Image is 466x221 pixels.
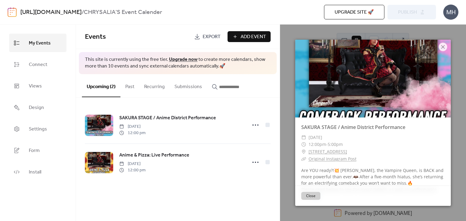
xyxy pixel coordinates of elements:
span: - [326,141,328,147]
a: [STREET_ADDRESS] [309,148,347,155]
span: 12:00 pm [119,130,146,136]
span: [DATE] [119,124,146,130]
span: Export [203,33,221,41]
div: ​ [301,134,306,141]
button: Recurring [139,74,170,97]
div: ​ [301,148,306,155]
a: Upgrade now [169,55,198,64]
a: My Events [9,34,66,52]
a: Original Instagram Post [309,156,356,162]
span: My Events [29,38,51,48]
span: Design [29,103,44,112]
span: Views [29,81,42,91]
span: [DATE] [119,161,146,167]
a: Connect [9,55,66,74]
button: Close [301,192,320,200]
div: MH [443,5,458,20]
span: Events [85,30,106,44]
span: Form [29,146,40,155]
span: Settings [29,124,47,134]
a: Settings [9,120,66,138]
span: Upgrade site 🚀 [335,9,374,16]
div: ​ [301,155,306,163]
a: Form [9,141,66,160]
button: Add Event [228,31,271,42]
button: Upcoming (2) [82,74,120,97]
button: Past [120,74,139,97]
a: Design [9,98,66,117]
span: Install [29,167,41,177]
span: Add Event [241,33,266,41]
span: [DATE] [309,134,322,141]
a: Export [190,31,225,42]
a: [URL][DOMAIN_NAME] [20,7,82,18]
a: Install [9,163,66,181]
img: logo [8,7,17,17]
b: / [82,7,84,18]
a: Anime & Pizza: Live Performance [119,151,189,159]
span: SAKURA STAGE / Anime District Performance [119,114,216,122]
button: Submissions [170,74,207,97]
a: SAKURA STAGE / Anime District Performance [119,114,216,122]
span: 12:00pm [309,141,326,147]
div: ​ [301,141,306,148]
b: CHRYSALIA'S Event Calender [84,7,162,18]
a: Views [9,77,66,95]
a: SAKURA STAGE / Anime District Performance [301,124,405,130]
button: Upgrade site 🚀 [324,5,384,19]
span: 5:00pm [328,141,343,147]
span: 12:00 pm [119,167,146,173]
span: This site is currently using the free tier. to create more calendars, show more than 10 events an... [85,56,271,70]
span: Connect [29,60,47,69]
